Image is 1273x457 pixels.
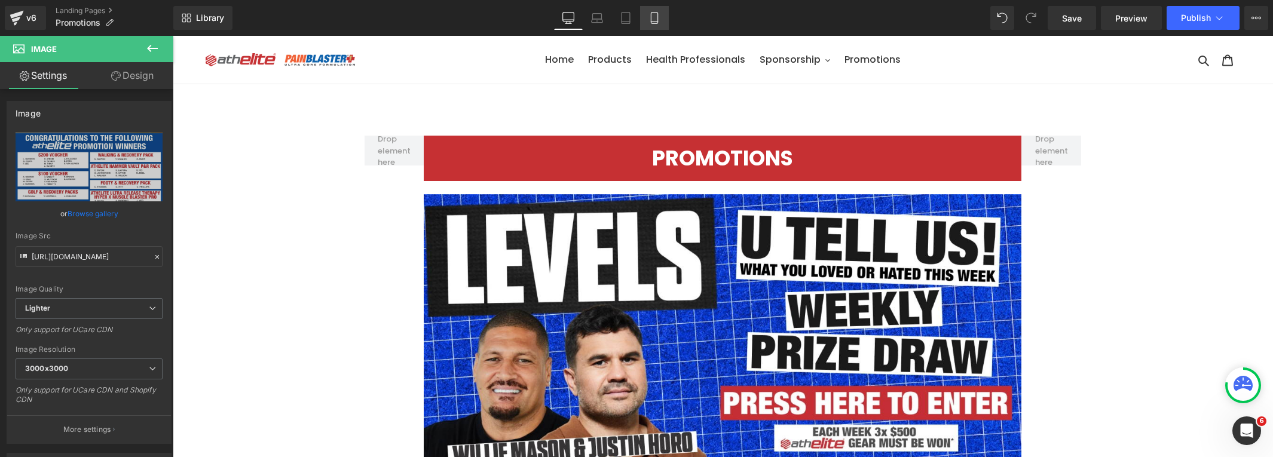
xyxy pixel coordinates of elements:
[16,345,163,354] div: Image Resolution
[409,15,465,33] a: Products
[1167,6,1240,30] button: Publish
[196,13,224,23] span: Library
[366,15,407,33] a: Home
[89,62,176,89] a: Design
[1062,12,1082,24] span: Save
[611,6,640,30] a: Tablet
[16,285,163,293] div: Image Quality
[672,17,728,31] span: Promotions
[16,232,163,240] div: Image Src
[25,364,68,373] b: 3000x3000
[1257,416,1266,426] span: 6
[16,385,163,412] div: Only support for UCare CDN and Shopify CDN
[640,6,669,30] a: Mobile
[990,6,1014,30] button: Undo
[1232,416,1261,445] iframe: Intercom live chat
[33,17,182,30] img: ATHELITE
[1019,6,1043,30] button: Redo
[5,6,46,30] a: v6
[479,108,620,137] strong: PROMOTIONS
[581,15,663,33] button: Sponsorship
[587,17,648,31] span: Sponsorship
[31,44,57,54] span: Image
[173,6,232,30] a: New Library
[1181,13,1211,23] span: Publish
[1115,12,1147,24] span: Preview
[1101,6,1162,30] a: Preview
[16,325,163,342] div: Only support for UCare CDN
[68,203,118,224] a: Browse gallery
[467,15,579,33] a: Health Professionals
[16,207,163,220] div: or
[16,246,163,267] input: Link
[56,6,173,16] a: Landing Pages
[25,303,50,312] b: Lighter
[666,15,734,33] a: Promotions
[16,102,41,118] div: Image
[56,18,100,27] span: Promotions
[415,17,459,31] span: Products
[372,17,401,31] span: Home
[24,10,39,26] div: v6
[7,415,171,443] button: More settings
[583,6,611,30] a: Laptop
[1244,6,1268,30] button: More
[554,6,583,30] a: Desktop
[63,424,111,435] p: More settings
[473,17,573,31] span: Health Professionals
